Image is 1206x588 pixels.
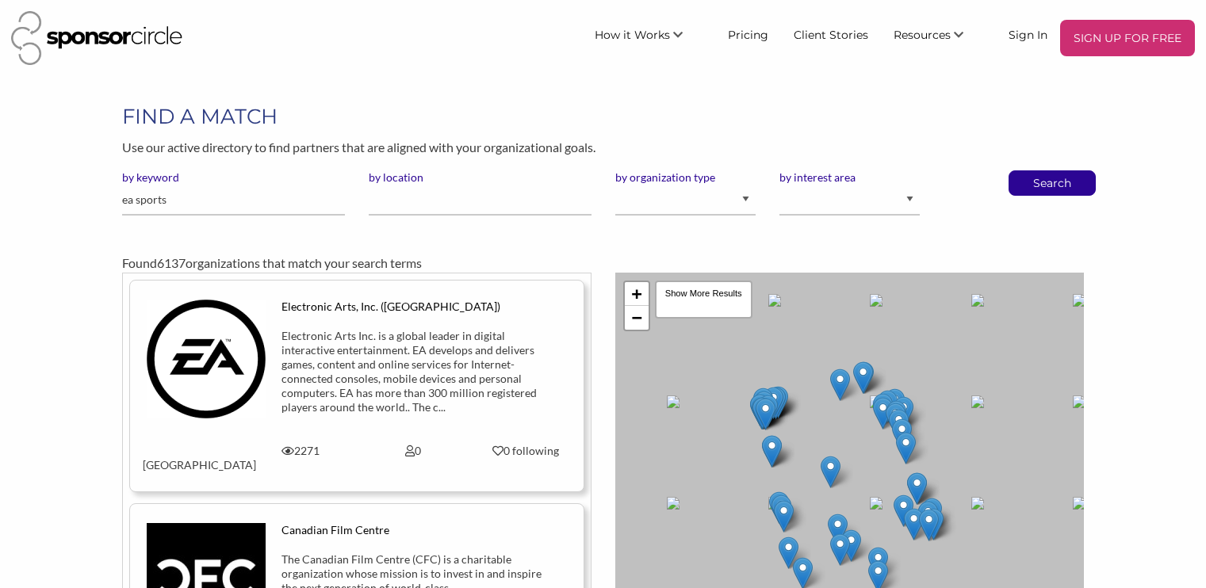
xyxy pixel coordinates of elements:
a: Sign In [996,20,1060,48]
img: zzsso1caxqb2rpcdksj4 [147,300,266,418]
label: by organization type [615,170,756,185]
li: Resources [881,20,996,56]
label: by interest area [779,170,920,185]
div: 2271 [244,444,357,458]
div: Show More Results [655,281,752,319]
button: Search [1026,171,1078,195]
h1: FIND A MATCH [122,102,1084,131]
div: 0 following [481,444,570,458]
input: Please enter one or more keywords [122,185,345,216]
div: Electronic Arts Inc. is a global leader in digital interactive entertainment. EA develops and del... [281,329,545,414]
li: How it Works [582,20,715,56]
span: Resources [894,28,951,42]
div: Found organizations that match your search terms [122,254,1084,273]
p: SIGN UP FOR FREE [1066,26,1189,50]
a: Zoom out [625,306,649,330]
a: Electronic Arts, Inc. ([GEOGRAPHIC_DATA]) Electronic Arts Inc. is a global leader in digital inte... [143,300,570,472]
a: Client Stories [781,20,881,48]
p: Use our active directory to find partners that are aligned with your organizational goals. [122,137,1084,158]
div: Canadian Film Centre [281,523,545,537]
div: Electronic Arts, Inc. ([GEOGRAPHIC_DATA]) [281,300,545,314]
img: Sponsor Circle Logo [11,11,182,65]
label: by location [369,170,592,185]
span: How it Works [595,28,670,42]
div: 0 [357,444,469,458]
a: Pricing [715,20,781,48]
div: [GEOGRAPHIC_DATA] [131,444,243,472]
a: Zoom in [625,282,649,306]
label: by keyword [122,170,345,185]
span: 6137 [157,255,186,270]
